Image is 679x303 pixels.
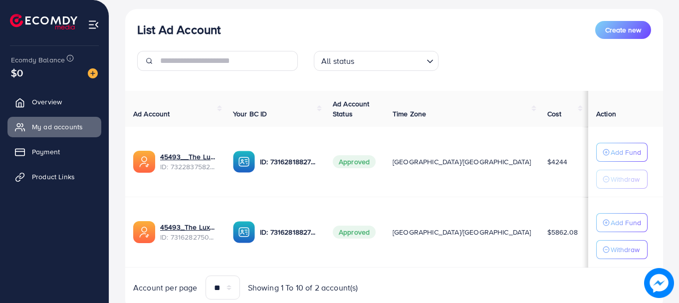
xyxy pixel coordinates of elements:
span: Ad Account [133,109,170,119]
span: My ad accounts [32,122,83,132]
div: Search for option [314,51,439,71]
button: Withdraw [596,240,648,259]
img: menu [88,19,99,30]
img: ic-ba-acc.ded83a64.svg [233,221,255,243]
p: Withdraw [611,173,640,185]
img: logo [10,14,77,29]
span: Create new [605,25,641,35]
span: Payment [32,147,60,157]
span: [GEOGRAPHIC_DATA]/[GEOGRAPHIC_DATA] [393,157,531,167]
span: [GEOGRAPHIC_DATA]/[GEOGRAPHIC_DATA] [393,227,531,237]
span: Product Links [32,172,75,182]
span: Showing 1 To 10 of 2 account(s) [248,282,358,294]
p: ID: 7316281882742931458 [260,156,317,168]
span: ID: 7322837582214365185 [160,162,217,172]
div: <span class='underline'>45493__The Luxury Store Pakistan__1704981010645</span></br>73228375822143... [160,152,217,172]
img: ic-ads-acc.e4c84228.svg [133,151,155,173]
span: Your BC ID [233,109,267,119]
h3: List Ad Account [137,22,221,37]
p: Withdraw [611,244,640,256]
span: Time Zone [393,109,426,119]
span: Cost [547,109,562,119]
a: Product Links [7,167,101,187]
input: Search for option [358,52,423,68]
p: Add Fund [611,146,641,158]
a: My ad accounts [7,117,101,137]
span: All status [319,54,357,68]
button: Add Fund [596,213,648,232]
span: Account per page [133,282,198,294]
button: Withdraw [596,170,648,189]
span: $5862.08 [547,227,578,237]
span: Overview [32,97,62,107]
span: $4244 [547,157,568,167]
img: ic-ba-acc.ded83a64.svg [233,151,255,173]
span: Action [596,109,616,119]
p: ID: 7316281882742931458 [260,226,317,238]
button: Create new [595,21,651,39]
a: 45493__The Luxury Store [GEOGRAPHIC_DATA] [160,152,217,162]
span: Ecomdy Balance [11,55,65,65]
img: image [644,268,674,298]
img: ic-ads-acc.e4c84228.svg [133,221,155,243]
span: ID: 7316282750309449730 [160,232,217,242]
a: 45493_The Luxury Store [GEOGRAPHIC_DATA] [160,222,217,232]
a: Overview [7,92,101,112]
span: Ad Account Status [333,99,370,119]
div: <span class='underline'>45493_The Luxury Store Pakistan_1703454842433</span></br>7316282750309449730 [160,222,217,243]
a: Payment [7,142,101,162]
p: Add Fund [611,217,641,229]
span: $0 [11,65,23,80]
span: Approved [333,155,376,168]
img: image [88,68,98,78]
button: Add Fund [596,143,648,162]
span: Approved [333,226,376,239]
